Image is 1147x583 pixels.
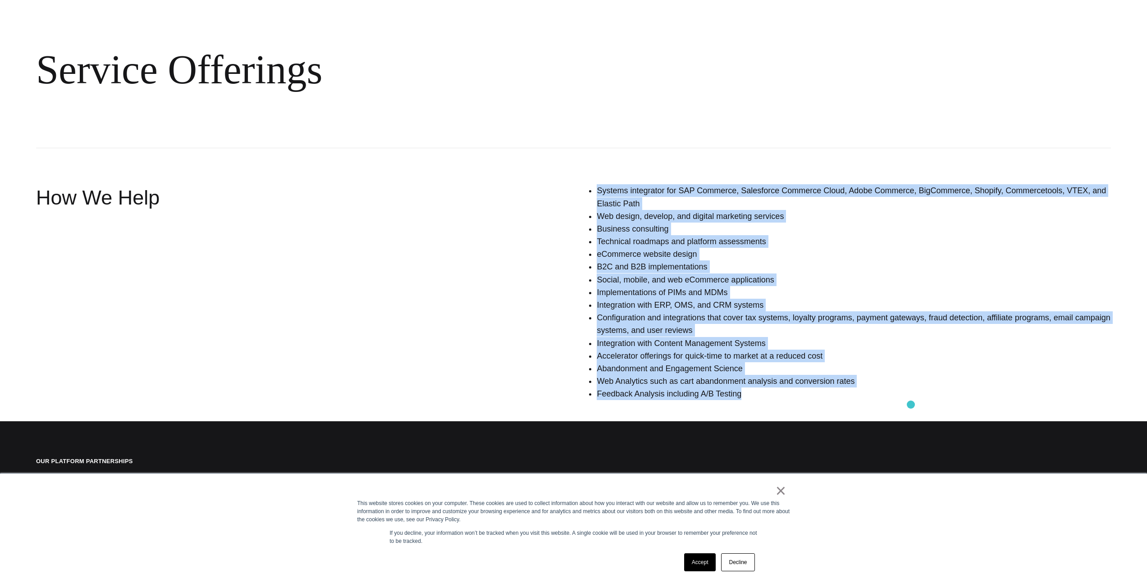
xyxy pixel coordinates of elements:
[390,529,758,545] p: If you decline, your information won’t be tracked when you visit this website. A single cookie wi...
[597,286,1111,299] li: Implementations of PIMs and MDMs
[684,553,716,571] a: Accept
[597,223,1111,235] li: Business consulting
[597,311,1111,337] li: Configuration and integrations that cover tax systems, loyalty programs, payment gateways, fraud ...
[597,235,1111,248] li: Technical roadmaps and platform assessments
[597,299,1111,311] li: Integration with ERP, OMS, and CRM systems
[36,184,473,403] div: How We Help
[597,337,1111,350] li: Integration with Content Management Systems
[357,499,790,524] div: This website stores cookies on your computer. These cookies are used to collect information about...
[597,350,1111,362] li: Accelerator offerings for quick-time to market at a reduced cost
[597,184,1111,210] li: Systems integrator for SAP Commerce, Salesforce Commerce Cloud, Adobe Commerce, BigCommerce, Shop...
[597,387,1111,400] li: Feedback Analysis including A/B Testing
[597,273,1111,286] li: Social, mobile, and web eCommerce applications
[597,362,1111,375] li: Abandonment and Engagement Science
[597,210,1111,223] li: Web design, develop, and digital marketing services
[597,260,1111,273] li: B2C and B2B implementations
[36,457,1111,483] h2: Our Platform Partnerships
[597,248,1111,260] li: eCommerce website design
[721,553,754,571] a: Decline
[776,487,786,495] a: ×
[597,375,1111,387] li: Web Analytics such as cart abandonment analysis and conversion rates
